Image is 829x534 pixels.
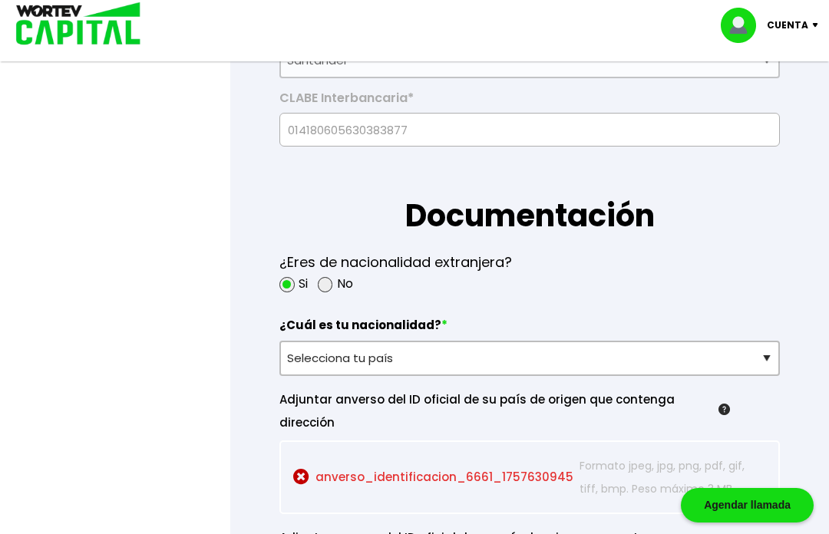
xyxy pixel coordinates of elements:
label: ¿Cuál es tu nacionalidad? [279,318,780,341]
img: profile-image [721,8,767,43]
h1: Documentación [279,147,780,239]
div: Agendar llamada [681,488,814,522]
img: cross-circle.ce22fdcf.svg [293,469,309,485]
p: Formato jpeg, jpg, png, pdf, gif, tiff, bmp. Peso máximo 3 MB. [580,454,766,500]
div: Adjuntar anverso del ID oficial de su país de origen que contenga dirección [279,388,730,434]
img: gfR76cHglkPwleuBLjWdxeZVvX9Wp6JBDmjRYY8JYDQn16A2ICN00zLTgIroGa6qie5tIuWH7V3AapTKqzv+oMZsGfMUqL5JM... [718,404,730,415]
input: 18 dígitos [286,114,773,146]
label: CLABE Interbancaria [279,91,780,114]
p: ¿Eres de nacionalidad extranjera? [279,251,512,274]
label: No [337,274,353,293]
p: Cuenta [767,14,808,37]
img: icon-down [808,23,829,28]
label: Si [299,274,308,293]
p: anverso_identificacion_6661_1757630945 [293,454,573,500]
